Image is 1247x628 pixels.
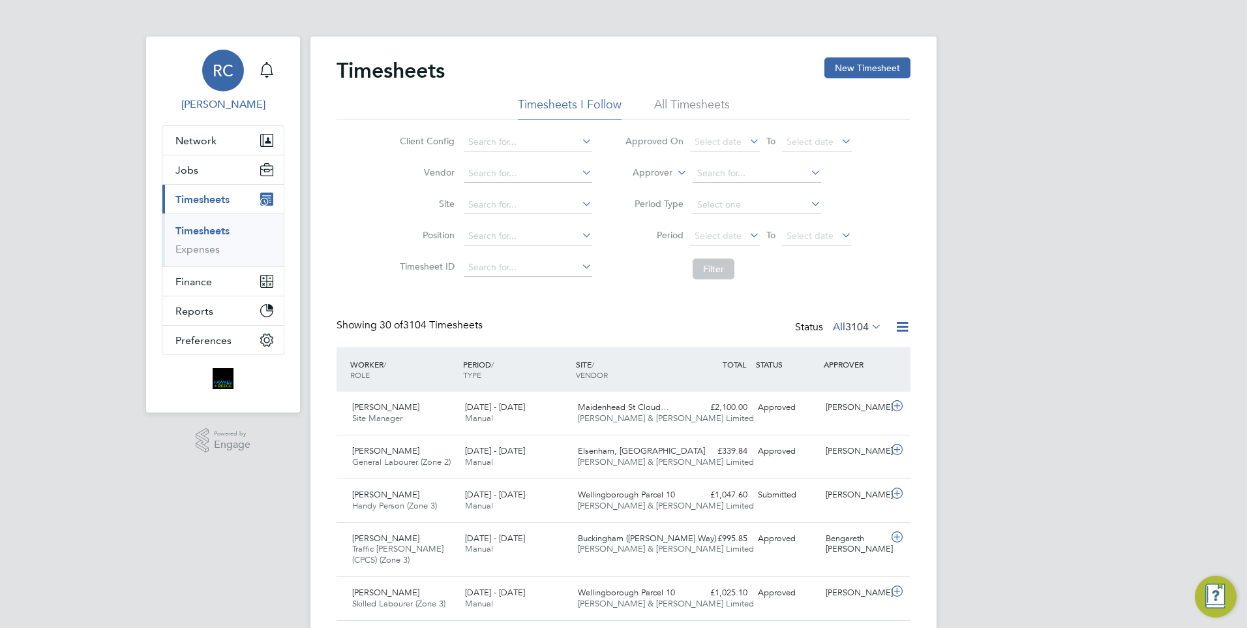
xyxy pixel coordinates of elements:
span: TOTAL [723,359,746,369]
img: bromak-logo-retina.png [213,368,233,389]
span: Select date [695,136,742,148]
div: £995.85 [685,528,753,550]
span: Finance [175,275,212,288]
label: Site [396,198,455,210]
div: [PERSON_NAME] [820,441,888,462]
a: RC[PERSON_NAME] [162,50,284,112]
span: To [762,133,779,149]
span: Site Manager [352,413,402,424]
span: [PERSON_NAME] [352,445,419,456]
input: Select one [693,196,821,214]
li: Timesheets I Follow [518,97,622,120]
input: Search for... [464,196,592,214]
span: Robyn Clarke [162,97,284,112]
span: Select date [695,230,742,242]
button: New Timesheet [824,57,910,78]
div: SITE [573,353,685,386]
h2: Timesheets [337,57,445,84]
span: [PERSON_NAME] & [PERSON_NAME] Limited [578,500,754,511]
button: Preferences [162,326,284,354]
span: [PERSON_NAME] [352,587,419,598]
span: / [592,359,594,369]
span: [DATE] - [DATE] [465,533,525,544]
label: Approved On [625,135,684,147]
span: Select date [787,230,834,242]
input: Search for... [693,165,821,183]
span: ROLE [350,369,370,380]
div: Approved [753,397,820,418]
div: [PERSON_NAME] [820,397,888,418]
span: Manual [465,598,493,609]
div: Status [795,319,884,337]
span: Manual [465,500,493,511]
a: Powered byEngage [196,428,251,453]
div: £2,100.00 [685,397,753,418]
span: Timesheets [175,193,230,206]
label: Period [625,229,684,241]
span: Buckingham ([PERSON_NAME] Way) [578,533,716,544]
span: Manual [465,543,493,554]
button: Network [162,126,284,155]
span: Maidenhead St Cloud… [578,401,669,413]
span: 3104 Timesheets [380,319,483,332]
div: £339.84 [685,441,753,462]
span: [PERSON_NAME] [352,533,419,544]
label: Client Config [396,135,455,147]
span: To [762,227,779,243]
input: Search for... [464,133,592,151]
div: Timesheets [162,213,284,266]
span: Handy Person (Zone 3) [352,500,437,511]
span: [PERSON_NAME] & [PERSON_NAME] Limited [578,413,754,424]
div: Approved [753,441,820,462]
div: Showing [337,319,485,332]
div: APPROVER [820,353,888,376]
span: 3104 [845,321,869,334]
div: PERIOD [460,353,573,386]
label: Position [396,229,455,241]
span: TYPE [463,369,481,380]
span: / [383,359,386,369]
span: / [491,359,494,369]
span: Elsenham, [GEOGRAPHIC_DATA] [578,445,705,456]
span: [PERSON_NAME] [352,401,419,413]
span: Skilled Labourer (Zone 3) [352,598,445,609]
button: Engage Resource Center [1195,576,1237,618]
button: Finance [162,267,284,296]
span: Traffic [PERSON_NAME] (CPCS) (Zone 3) [352,543,443,565]
span: [PERSON_NAME] [352,489,419,500]
span: Manual [465,456,493,467]
span: Network [175,134,217,147]
div: STATUS [753,353,820,376]
span: General Labourer (Zone 2) [352,456,451,467]
span: Jobs [175,164,198,176]
input: Search for... [464,259,592,277]
span: Manual [465,413,493,424]
span: [PERSON_NAME] & [PERSON_NAME] Limited [578,456,754,467]
button: Jobs [162,155,284,184]
label: Vendor [396,166,455,178]
div: WORKER [347,353,460,386]
a: Expenses [175,243,220,255]
span: [DATE] - [DATE] [465,445,525,456]
span: VENDOR [576,369,608,380]
div: [PERSON_NAME] [820,484,888,506]
span: Preferences [175,334,232,347]
span: RC [213,62,233,79]
span: [DATE] - [DATE] [465,587,525,598]
span: 30 of [380,319,403,332]
a: Timesheets [175,225,230,237]
div: Submitted [753,484,820,506]
span: Engage [214,439,250,450]
span: Powered by [214,428,250,439]
button: Filter [693,259,734,279]
nav: Main navigation [146,37,300,413]
span: Reports [175,305,213,317]
a: Go to home page [162,368,284,389]
label: Approver [614,166,672,180]
span: Wellingborough Parcel 10 [578,489,675,500]
div: Approved [753,528,820,550]
input: Search for... [464,227,592,245]
button: Timesheets [162,185,284,213]
li: All Timesheets [654,97,730,120]
span: [PERSON_NAME] & [PERSON_NAME] Limited [578,598,754,609]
